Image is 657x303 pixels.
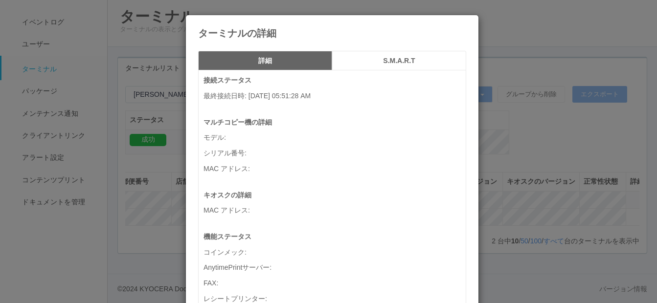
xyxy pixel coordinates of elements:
[204,148,466,158] p: シリアル番号 :
[204,164,466,174] p: MAC アドレス :
[204,247,466,258] p: コインメック :
[202,57,329,65] h5: 詳細
[336,57,463,65] h5: S.M.A.R.T
[204,262,466,273] p: AnytimePrintサーバー :
[198,28,466,39] h4: ターミナルの詳細
[204,75,466,86] p: 接続ステータス
[204,190,466,200] p: キオスクの詳細
[198,51,332,70] button: 詳細
[204,91,466,101] p: 最終接続日時 : [DATE] 05:51:28 AM
[204,205,466,216] p: MAC アドレス :
[204,232,466,242] p: 機能ステータス
[204,132,466,143] p: モデル :
[332,51,466,70] button: S.M.A.R.T
[204,117,466,128] p: マルチコピー機の詳細
[204,278,466,288] p: FAX :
